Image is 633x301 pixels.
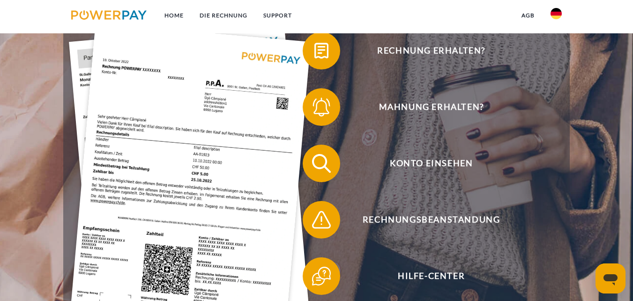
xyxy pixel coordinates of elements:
span: Rechnungsbeanstandung [316,201,546,239]
button: Hilfe-Center [303,257,546,295]
span: Hilfe-Center [316,257,546,295]
img: de [551,8,562,19]
img: qb_help.svg [310,264,333,288]
a: Home [156,7,192,24]
span: Rechnung erhalten? [316,32,546,69]
img: logo-powerpay.svg [71,10,147,20]
a: SUPPORT [255,7,300,24]
span: Mahnung erhalten? [316,88,546,126]
img: qb_search.svg [310,152,333,175]
img: qb_bell.svg [310,95,333,119]
button: Rechnung erhalten? [303,32,546,69]
a: agb [514,7,543,24]
button: Mahnung erhalten? [303,88,546,126]
a: DIE RECHNUNG [192,7,255,24]
img: qb_warning.svg [310,208,333,232]
span: Konto einsehen [316,145,546,182]
button: Konto einsehen [303,145,546,182]
iframe: Schaltfläche zum Öffnen des Messaging-Fensters [596,263,626,293]
img: qb_bill.svg [310,39,333,62]
button: Rechnungsbeanstandung [303,201,546,239]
